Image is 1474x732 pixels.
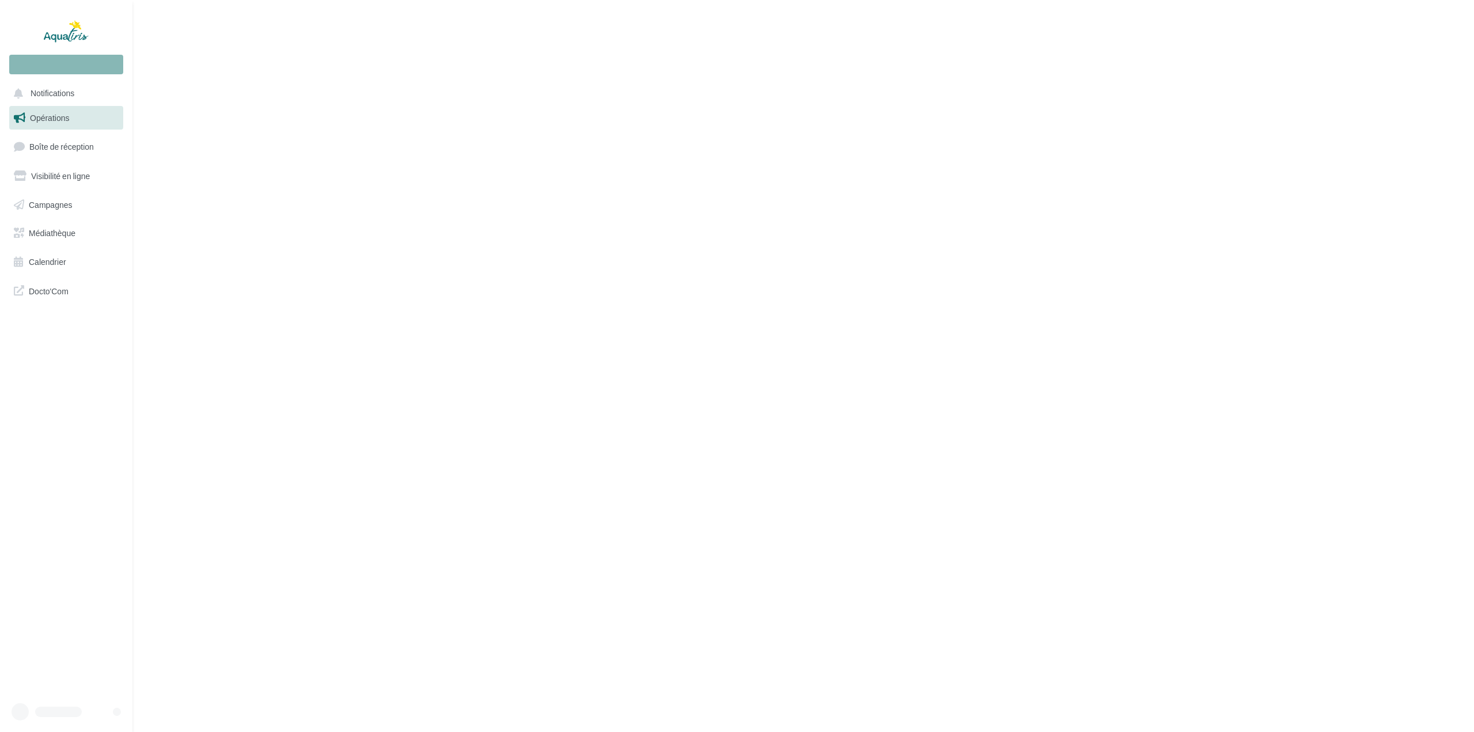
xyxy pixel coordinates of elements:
span: Opérations [30,113,69,123]
span: Médiathèque [29,228,75,238]
a: Calendrier [7,250,126,274]
span: Calendrier [29,257,66,267]
span: Boîte de réception [29,142,94,151]
a: Médiathèque [7,221,126,245]
a: Boîte de réception [7,134,126,159]
span: Campagnes [29,199,73,209]
span: Docto'Com [29,283,69,298]
span: Notifications [31,89,74,98]
span: Visibilité en ligne [31,171,90,181]
a: Visibilité en ligne [7,164,126,188]
a: Docto'Com [7,279,126,303]
div: Nouvelle campagne [9,55,123,74]
a: Campagnes [7,193,126,217]
a: Opérations [7,106,126,130]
